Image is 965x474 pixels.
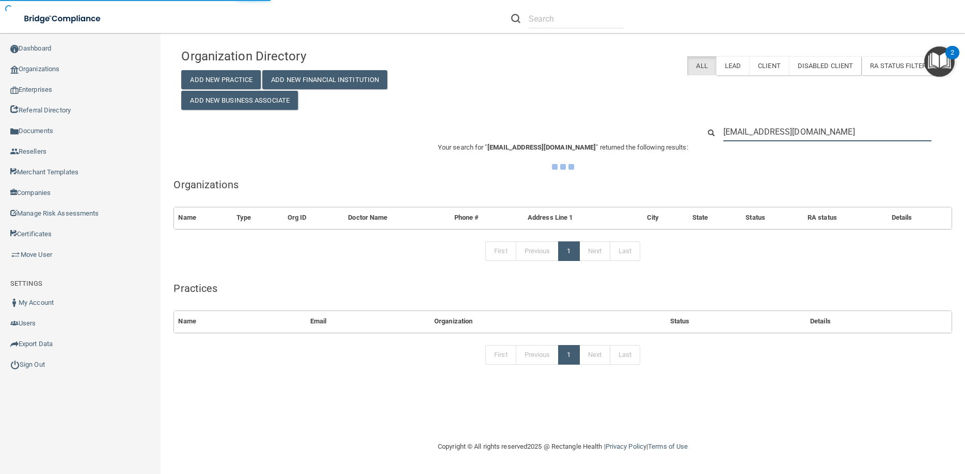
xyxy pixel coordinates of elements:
div: Copyright © All rights reserved 2025 @ Rectangle Health | | [374,430,751,463]
label: All [687,56,716,75]
th: Org ID [283,207,344,228]
img: ajax-loader.4d491dd7.gif [552,164,574,170]
a: Previous [516,241,559,261]
input: Search [529,9,623,28]
img: bridge_compliance_login_screen.278c3ca4.svg [15,8,110,29]
h5: Practices [173,283,952,294]
a: First [485,345,516,365]
a: 1 [558,345,579,365]
th: Status [666,311,806,332]
img: icon-users.e205127d.png [10,319,19,328]
th: Status [741,207,803,228]
img: enterprise.0d942306.png [10,87,19,94]
img: ic_dashboard_dark.d01f4a41.png [10,45,19,53]
input: Search [723,122,931,141]
a: Previous [516,345,559,365]
button: Add New Business Associate [181,91,298,110]
label: Client [749,56,789,75]
th: Name [174,207,232,228]
th: Type [232,207,283,228]
div: 2 [951,53,954,66]
a: Last [610,345,640,365]
a: Last [610,241,640,261]
span: RA Status Filter [870,62,936,70]
th: Email [306,311,430,332]
button: Add New Practice [181,70,261,89]
img: ic_user_dark.df1a06c3.png [10,299,19,307]
th: State [688,207,742,228]
span: [EMAIL_ADDRESS][DOMAIN_NAME] [487,143,596,151]
img: ic-search.3b580494.png [511,14,520,23]
img: briefcase.64adab9b.png [10,250,21,260]
button: Open Resource Center, 2 new notifications [924,46,955,77]
img: ic_power_dark.7ecde6b1.png [10,360,20,369]
th: Phone # [450,207,524,228]
th: Details [888,207,952,228]
p: Your search for " " returned the following results: [173,141,952,154]
a: Next [579,241,610,261]
th: Details [806,311,952,332]
th: RA status [803,207,888,228]
img: icon-documents.8dae5593.png [10,127,19,136]
a: First [485,241,516,261]
th: Doctor Name [344,207,450,228]
img: icon-export.b9366987.png [10,340,19,348]
a: 1 [558,241,579,261]
iframe: Drift Widget Chat Controller [786,401,953,442]
a: Privacy Policy [606,443,646,450]
h5: Organizations [173,179,952,190]
label: Disabled Client [789,56,862,75]
th: Name [174,311,306,332]
th: Address Line 1 [524,207,643,228]
button: Add New Financial Institution [262,70,387,89]
label: Lead [716,56,749,75]
th: City [643,207,688,228]
img: organization-icon.f8decf85.png [10,66,19,74]
img: ic_reseller.de258add.png [10,148,19,156]
th: Organization [430,311,666,332]
h4: Organization Directory [181,50,425,63]
a: Next [579,345,610,365]
label: SETTINGS [10,277,42,290]
a: Terms of Use [648,443,688,450]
